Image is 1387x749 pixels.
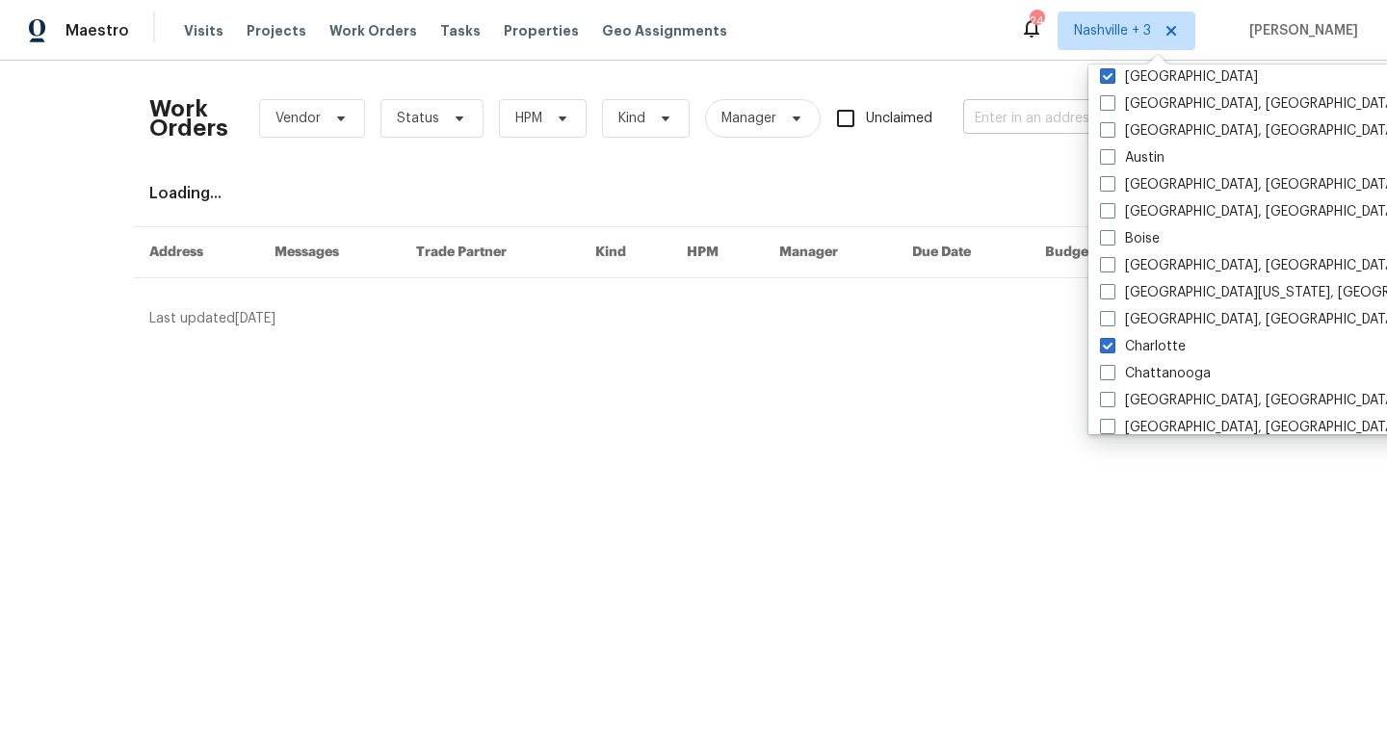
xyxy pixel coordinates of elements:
th: Messages [259,227,401,278]
th: Address [134,227,259,278]
label: Boise [1100,229,1160,248]
span: HPM [515,109,542,128]
div: Last updated [149,309,1200,328]
th: Budget [1030,227,1146,278]
div: 244 [1030,12,1043,31]
span: Kind [618,109,645,128]
th: Manager [764,227,897,278]
span: Properties [504,21,579,40]
label: Charlotte [1100,337,1186,356]
th: Trade Partner [401,227,581,278]
span: Geo Assignments [602,21,727,40]
th: Kind [580,227,671,278]
input: Enter in an address [963,104,1156,134]
span: Visits [184,21,223,40]
span: Maestro [65,21,129,40]
label: [GEOGRAPHIC_DATA] [1100,67,1258,87]
span: [DATE] [235,312,275,325]
label: Austin [1100,148,1165,168]
div: Loading... [149,184,1238,203]
span: Tasks [440,24,481,38]
span: Status [397,109,439,128]
span: Nashville + 3 [1074,21,1151,40]
h2: Work Orders [149,99,228,138]
span: Unclaimed [866,109,932,129]
span: [PERSON_NAME] [1242,21,1358,40]
span: Manager [721,109,776,128]
th: HPM [671,227,764,278]
span: Work Orders [329,21,417,40]
span: Projects [247,21,306,40]
th: Due Date [897,227,1030,278]
span: Vendor [275,109,321,128]
label: Chattanooga [1100,364,1211,383]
